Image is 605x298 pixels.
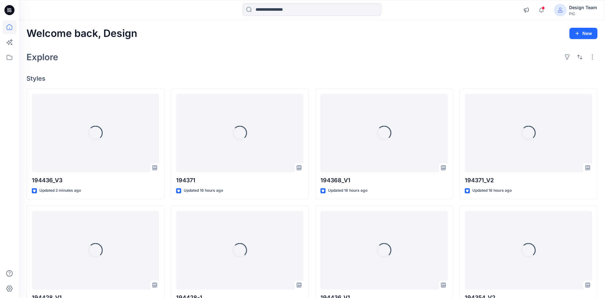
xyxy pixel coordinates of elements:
[26,28,137,39] h2: Welcome back, Design
[328,187,367,194] p: Updated 16 hours ago
[26,75,597,82] h4: Styles
[569,4,597,11] div: Design Team
[472,187,512,194] p: Updated 16 hours ago
[320,176,448,185] p: 194368_V1
[465,176,592,185] p: 194371_V2
[184,187,223,194] p: Updated 16 hours ago
[176,176,303,185] p: 194371
[569,11,597,16] div: PIC
[39,187,81,194] p: Updated 2 minutes ago
[32,176,159,185] p: 194436_V3
[569,28,597,39] button: New
[558,8,563,13] svg: avatar
[26,52,58,62] h2: Explore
